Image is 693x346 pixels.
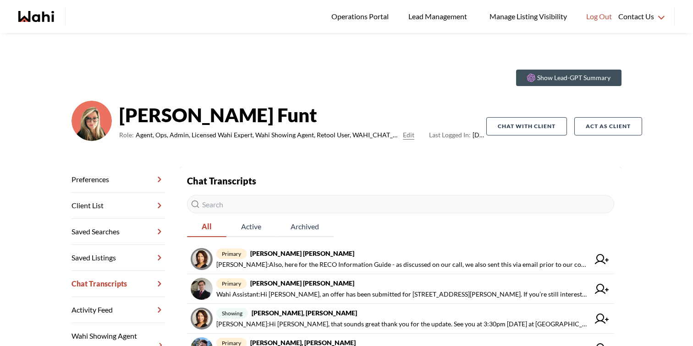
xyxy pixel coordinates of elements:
a: showing[PERSON_NAME], [PERSON_NAME][PERSON_NAME]:Hi [PERSON_NAME], that sounds great thank you fo... [187,304,614,334]
button: Show Lead-GPT Summary [516,70,621,86]
span: All [187,217,226,236]
span: [DATE] [429,130,486,141]
span: Manage Listing Visibility [487,11,570,22]
span: Role: [119,130,134,141]
strong: [PERSON_NAME] Funt [119,101,486,129]
a: Activity Feed [71,297,165,323]
p: Show Lead-GPT Summary [537,73,610,82]
span: Last Logged In: [429,131,471,139]
button: Chat with client [486,117,567,135]
span: Operations Portal [331,11,392,22]
button: Active [226,217,276,237]
img: chat avatar [191,308,213,330]
button: Act as Client [574,117,642,135]
a: primary[PERSON_NAME] [PERSON_NAME][PERSON_NAME]:Also, here for the RECO Information Guide - as di... [187,244,614,274]
a: Chat Transcripts [71,271,165,297]
span: Wahi Assistant : Hi [PERSON_NAME], an offer has been submitted for [STREET_ADDRESS][PERSON_NAME].... [216,289,589,300]
button: Edit [403,130,414,141]
strong: Chat Transcripts [187,175,256,186]
span: Log Out [586,11,612,22]
a: Saved Listings [71,245,165,271]
a: Saved Searches [71,219,165,245]
span: [PERSON_NAME] : Also, here for the RECO Information Guide - as discussed on our call, we also sen... [216,259,589,270]
span: primary [216,278,247,289]
img: chat avatar [191,248,213,270]
a: primary[PERSON_NAME] [PERSON_NAME]Wahi Assistant:Hi [PERSON_NAME], an offer has been submitted fo... [187,274,614,304]
span: Archived [276,217,334,236]
input: Search [187,195,614,213]
strong: [PERSON_NAME], [PERSON_NAME] [252,309,357,317]
span: primary [216,249,247,259]
strong: [PERSON_NAME] [PERSON_NAME] [250,279,354,287]
button: Archived [276,217,334,237]
strong: [PERSON_NAME] [PERSON_NAME] [250,249,354,257]
a: Wahi homepage [18,11,54,22]
img: ef0591e0ebeb142b.png [71,101,112,141]
a: Preferences [71,167,165,193]
span: Active [226,217,276,236]
a: Client List [71,193,165,219]
span: showing [216,308,248,319]
span: Lead Management [408,11,470,22]
span: Agent, Ops, Admin, Licensed Wahi Expert, Wahi Showing Agent, Retool User, WAHI_CHAT_MODERATOR [136,130,399,141]
img: chat avatar [191,278,213,300]
button: All [187,217,226,237]
span: [PERSON_NAME] : Hi [PERSON_NAME], that sounds great thank you for the update. See you at 3:30pm [... [216,319,589,330]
